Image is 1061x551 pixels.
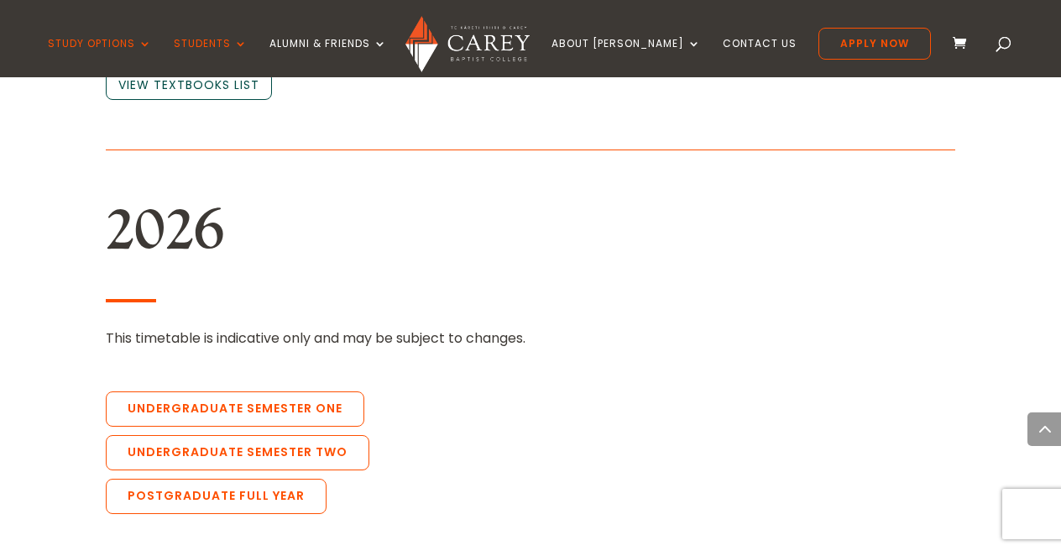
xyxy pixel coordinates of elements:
a: Undergraduate Semester One [106,391,364,427]
div: This timetable is indicative only and may be subject to changes. [106,327,954,349]
a: About [PERSON_NAME] [551,38,701,77]
a: Study Options [48,38,152,77]
a: Students [174,38,248,77]
a: Alumni & Friends [269,38,387,77]
img: Carey Baptist College [405,16,529,72]
a: Apply Now [818,28,931,60]
a: Postgraduate Full Year [106,479,327,514]
a: Contact Us [723,38,797,77]
h1: 2026 [106,194,954,275]
a: View Textbooks List [106,71,272,100]
a: Undergraduate Semester Two [106,435,369,470]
